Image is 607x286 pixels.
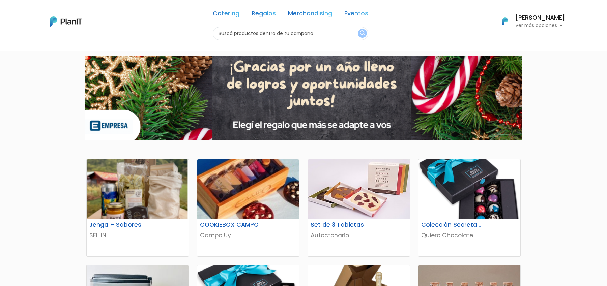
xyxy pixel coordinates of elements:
input: Buscá productos dentro de tu campaña [213,27,368,40]
p: Quiero Chocolate [421,231,518,240]
p: Ver más opciones [515,23,565,28]
img: search_button-432b6d5273f82d61273b3651a40e1bd1b912527efae98b1b7a1b2c0702e16a8d.svg [360,30,365,37]
a: COOKIEBOX CAMPO Campo Uy [197,159,299,257]
a: Jenga + Sabores SELLIN [86,159,189,257]
h6: [PERSON_NAME] [515,15,565,21]
a: Catering [213,11,239,19]
a: Regalos [252,11,276,19]
h6: Colección Secretaria [417,221,487,228]
img: thumb_WhatsApp_Image_2025-07-21_at_20.21.58.jpeg [197,159,299,219]
button: PlanIt Logo [PERSON_NAME] Ver más opciones [494,12,565,30]
h6: COOKIEBOX CAMPO [196,221,266,228]
img: thumb_686e9e4f7c7ae_20.png [87,159,189,219]
img: thumb_tabletas_cerradas_y_abiertas2.jpg [308,159,410,219]
h6: Jenga + Sabores [85,221,155,228]
a: Set de 3 Tabletas Autoctonario [308,159,410,257]
a: Colección Secretaria Quiero Chocolate [418,159,521,257]
p: Campo Uy [200,231,296,240]
a: Eventos [344,11,368,19]
img: PlanIt Logo [498,14,513,29]
a: Merchandising [288,11,332,19]
p: Autoctonario [311,231,407,240]
p: SELLIN [89,231,186,240]
img: thumb_secretaria.png [418,159,520,219]
img: PlanIt Logo [50,16,82,27]
h6: Set de 3 Tabletas [307,221,376,228]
